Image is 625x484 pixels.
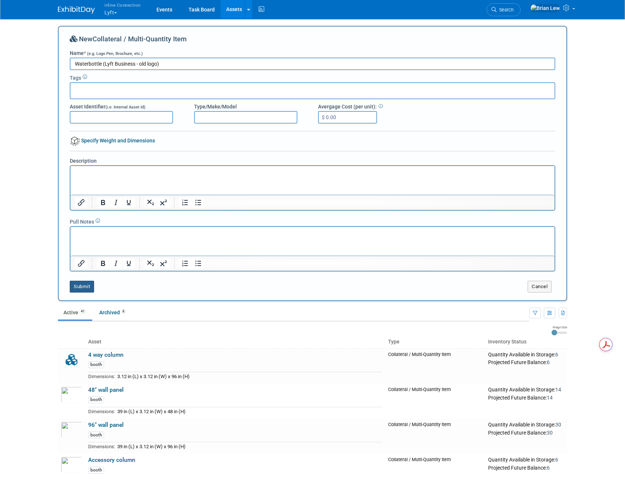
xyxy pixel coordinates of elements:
div: Projected Future Balance: [488,358,564,366]
span: (i.e. Internal Asset Id) [106,105,145,110]
button: Insert/edit link [75,197,87,208]
td: Collateral / Multi-Quantity Item [385,454,485,484]
button: Superscript [157,197,170,208]
button: Submit [70,281,94,293]
button: Italic [110,197,122,208]
th: Type [385,336,485,348]
img: bvolume.png [70,136,80,146]
td: Collateral / Multi-Quantity Item [385,348,485,384]
button: Underline [122,258,135,269]
div: booth [88,396,104,403]
img: Brian Lew [530,4,560,12]
button: Subscript [144,197,157,208]
button: Italic [110,258,122,269]
span: 3.12 in (L) x 3.12 in (W) x 96 in (H) [117,374,190,379]
div: Quantity Available in Storage: [488,457,564,463]
div: Projected Future Balance: [488,428,564,436]
span: 30 [547,430,553,436]
label: Name [70,49,143,57]
iframe: Rich Text Area [70,227,555,256]
a: Active41 [58,305,92,319]
td: Collateral / Multi-Quantity Item [385,384,485,419]
div: Image Size [552,325,567,329]
span: 14 [555,387,561,393]
span: 6 [555,457,558,463]
span: 6 [547,465,550,471]
button: Bullet list [192,258,204,269]
div: New [70,34,555,49]
span: 6 [555,352,558,357]
button: Numbered list [179,258,191,269]
label: Description [70,157,97,165]
button: Bold [97,197,109,208]
div: booth [88,467,104,474]
td: Collateral / Multi-Quantity Item [385,419,485,454]
div: Quantity Available in Storage: [488,387,564,393]
a: Search [487,3,521,16]
label: Asset Identifier [70,103,145,110]
span: Avergage Cost (per unit): [318,104,377,110]
a: Archived8 [94,305,132,319]
button: Numbered list [179,197,191,208]
span: 6 [547,359,550,365]
span: 39 in (L) x 3.12 in (W) x 48 in (H) [117,409,186,414]
span: (e.g. Logo Pen, Brochure, etc.) [87,51,143,56]
a: 4 way column [88,352,124,358]
span: 41 [79,309,87,314]
a: 96" wall panel [88,422,124,428]
button: Bullet list [192,197,204,208]
div: Tags [70,72,555,82]
div: Projected Future Balance: [488,463,564,471]
img: ExhibitDay [58,6,95,14]
button: Insert/edit link [75,258,87,269]
span: 30 [555,422,561,428]
div: Quantity Available in Storage: [488,422,564,428]
a: 48" wall panel [88,387,124,393]
iframe: Rich Text Area [70,166,555,195]
span: 14 [547,395,553,401]
span: 8 [120,309,127,314]
button: Superscript [157,258,170,269]
span: Collateral / Multi-Quantity Item [93,35,187,43]
button: Bold [97,258,109,269]
div: Projected Future Balance: [488,393,564,401]
button: Underline [122,197,135,208]
a: Specify Weight and Dimensions [70,138,155,144]
th: Asset [85,336,385,348]
td: Dimensions: [88,407,115,416]
div: Pull Notes [70,216,555,225]
img: Collateral-Icon-2.png [61,352,82,368]
button: Subscript [144,258,157,269]
span: Inline Connection [104,1,141,9]
td: Dimensions: [88,442,115,451]
div: booth [88,432,104,439]
div: Quantity Available in Storage: [488,352,564,358]
div: booth [88,361,104,368]
td: Dimensions: [88,372,115,381]
span: 39 in (L) x 3.12 in (W) x 96 in (H) [117,444,186,449]
span: Search [497,7,514,13]
label: Type/Make/Model [194,103,237,110]
button: Cancel [528,281,552,293]
a: Accessory column [88,457,135,463]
